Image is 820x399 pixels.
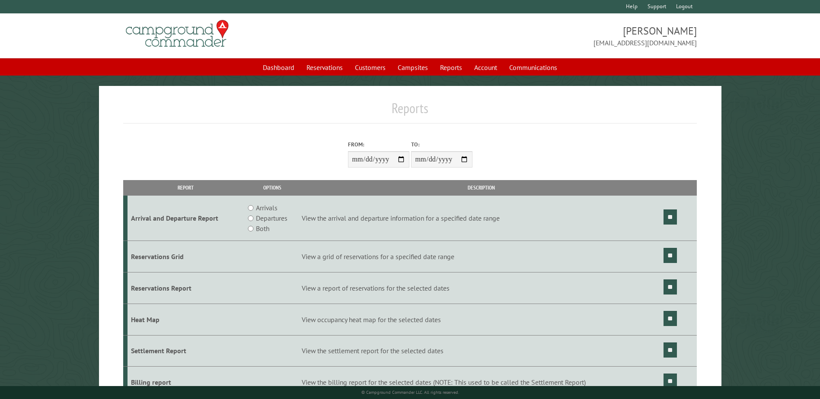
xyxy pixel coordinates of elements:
label: From: [348,140,409,149]
th: Report [128,180,244,195]
a: Dashboard [258,59,300,76]
a: Reports [435,59,467,76]
label: To: [411,140,472,149]
a: Reservations [301,59,348,76]
th: Description [300,180,662,195]
td: Heat Map [128,304,244,335]
span: [PERSON_NAME] [EMAIL_ADDRESS][DOMAIN_NAME] [410,24,697,48]
a: Customers [350,59,391,76]
td: Billing report [128,367,244,398]
td: View the billing report for the selected dates (NOTE: This used to be called the Settlement Report) [300,367,662,398]
td: View occupancy heat map for the selected dates [300,304,662,335]
td: View a report of reservations for the selected dates [300,272,662,304]
label: Both [256,223,269,234]
small: © Campground Commander LLC. All rights reserved. [361,389,459,395]
label: Departures [256,213,287,223]
td: View the settlement report for the selected dates [300,335,662,367]
img: Campground Commander [123,17,231,51]
td: View the arrival and departure information for a specified date range [300,196,662,241]
a: Communications [504,59,562,76]
td: Arrival and Departure Report [128,196,244,241]
a: Account [469,59,502,76]
label: Arrivals [256,203,278,213]
td: Reservations Report [128,272,244,304]
th: Options [244,180,300,195]
td: View a grid of reservations for a specified date range [300,241,662,272]
td: Reservations Grid [128,241,244,272]
td: Settlement Report [128,335,244,367]
a: Campsites [392,59,433,76]
h1: Reports [123,100,696,123]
